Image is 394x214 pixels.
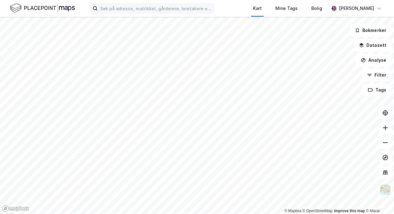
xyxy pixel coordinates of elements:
[339,5,374,12] div: [PERSON_NAME]
[350,24,392,37] button: Bokmerker
[98,4,214,13] input: Søk på adresse, matrikkel, gårdeiere, leietakere eller personer
[2,205,29,212] a: Mapbox homepage
[362,69,392,81] button: Filter
[354,39,392,51] button: Datasett
[379,184,391,196] img: Z
[253,5,262,12] div: Kart
[356,54,392,66] button: Analyse
[363,84,392,96] button: Tags
[334,209,365,213] a: Improve this map
[363,184,394,214] div: Kontrollprogram for chat
[275,5,298,12] div: Mine Tags
[284,209,301,213] a: Mapbox
[10,3,75,14] img: logo.f888ab2527a4732fd821a326f86c7f29.svg
[303,209,333,213] a: OpenStreetMap
[363,184,394,214] iframe: Chat Widget
[311,5,322,12] div: Bolig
